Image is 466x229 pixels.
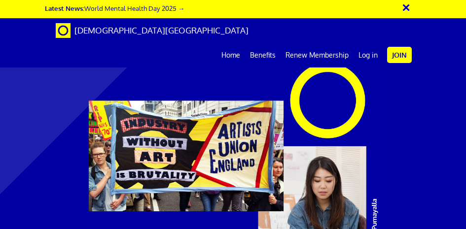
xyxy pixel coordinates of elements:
a: Home [216,43,245,67]
a: Brand [DEMOGRAPHIC_DATA][GEOGRAPHIC_DATA] [48,18,256,43]
a: Renew Membership [281,43,354,67]
a: Benefits [245,43,281,67]
a: Join [387,47,412,63]
a: Latest News:World Mental Health Day 2025 → [45,4,184,12]
strong: Latest News: [45,4,84,12]
a: Log in [354,43,383,67]
span: [DEMOGRAPHIC_DATA][GEOGRAPHIC_DATA] [74,25,249,35]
